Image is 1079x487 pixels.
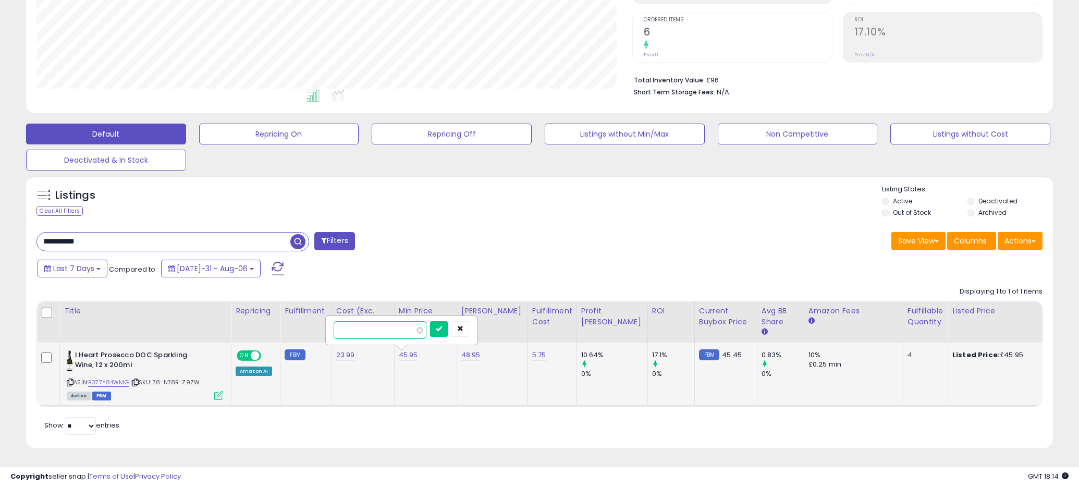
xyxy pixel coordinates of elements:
[336,350,355,360] a: 23.99
[908,350,940,360] div: 4
[808,350,895,360] div: 10%
[581,350,647,360] div: 10.64%
[67,350,223,399] div: ASIN:
[532,350,546,360] a: 5.75
[891,232,946,250] button: Save View
[644,26,831,40] h2: 6
[314,232,355,250] button: Filters
[53,263,94,274] span: Last 7 Days
[699,349,719,360] small: FBM
[652,350,694,360] div: 17.1%
[372,124,532,144] button: Repricing Off
[954,236,987,246] span: Columns
[854,52,875,58] small: Prev: N/A
[336,306,390,327] div: Cost (Exc. VAT)
[882,185,1052,194] p: Listing States:
[399,350,418,360] a: 45.95
[634,88,715,96] b: Short Term Storage Fees:
[285,349,305,360] small: FBM
[260,351,276,360] span: OFF
[762,306,800,327] div: Avg BB Share
[808,306,899,316] div: Amazon Fees
[717,87,729,97] span: N/A
[236,306,276,316] div: Repricing
[652,369,694,379] div: 0%
[285,306,327,316] div: Fulfillment
[644,52,658,58] small: Prev: 0
[854,17,1042,23] span: ROI
[130,378,200,386] span: | SKU: 78-N78R-Z9ZW
[854,26,1042,40] h2: 17.10%
[532,306,572,327] div: Fulfillment Cost
[55,188,95,203] h5: Listings
[89,471,133,481] a: Terms of Use
[461,350,481,360] a: 48.95
[135,471,181,481] a: Privacy Policy
[652,306,690,316] div: ROI
[109,264,157,274] span: Compared to:
[581,306,643,327] div: Profit [PERSON_NAME]
[634,76,705,84] b: Total Inventory Value:
[161,260,261,277] button: [DATE]-31 - Aug-06
[199,124,359,144] button: Repricing On
[92,392,111,400] span: FBM
[177,263,248,274] span: [DATE]-31 - Aug-06
[44,420,119,430] span: Show: entries
[545,124,705,144] button: Listings without Min/Max
[893,197,912,205] label: Active
[978,197,1017,205] label: Deactivated
[75,350,202,372] b: I Heart Prosecco DOC Sparkling Wine, 12 x 200ml
[808,316,815,326] small: Amazon Fees.
[38,260,107,277] button: Last 7 Days
[67,350,72,371] img: 312S-OUe69L._SL40_.jpg
[26,150,186,171] button: Deactivated & In Stock
[893,208,931,217] label: Out of Stock
[238,351,251,360] span: ON
[634,73,1035,86] li: £96
[998,232,1043,250] button: Actions
[461,306,523,316] div: [PERSON_NAME]
[762,350,804,360] div: 0.83%
[952,350,1000,360] b: Listed Price:
[908,306,943,327] div: Fulfillable Quantity
[64,306,227,316] div: Title
[947,232,996,250] button: Columns
[36,206,83,216] div: Clear All Filters
[890,124,1050,144] button: Listings without Cost
[699,306,753,327] div: Current Buybox Price
[1028,471,1069,481] span: 2025-08-14 18:14 GMT
[399,306,452,316] div: Min Price
[67,392,91,400] span: All listings currently available for purchase on Amazon
[26,124,186,144] button: Default
[236,367,272,376] div: Amazon AI
[978,208,1007,217] label: Archived
[88,378,129,387] a: B077Y84WMG
[10,471,48,481] strong: Copyright
[952,350,1039,360] div: £45.95
[762,369,804,379] div: 0%
[581,369,647,379] div: 0%
[952,306,1043,316] div: Listed Price
[10,472,181,482] div: seller snap | |
[644,17,831,23] span: Ordered Items
[722,350,742,360] span: 45.45
[762,327,768,337] small: Avg BB Share.
[808,360,895,369] div: £0.25 min
[718,124,878,144] button: Non Competitive
[960,287,1043,297] div: Displaying 1 to 1 of 1 items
